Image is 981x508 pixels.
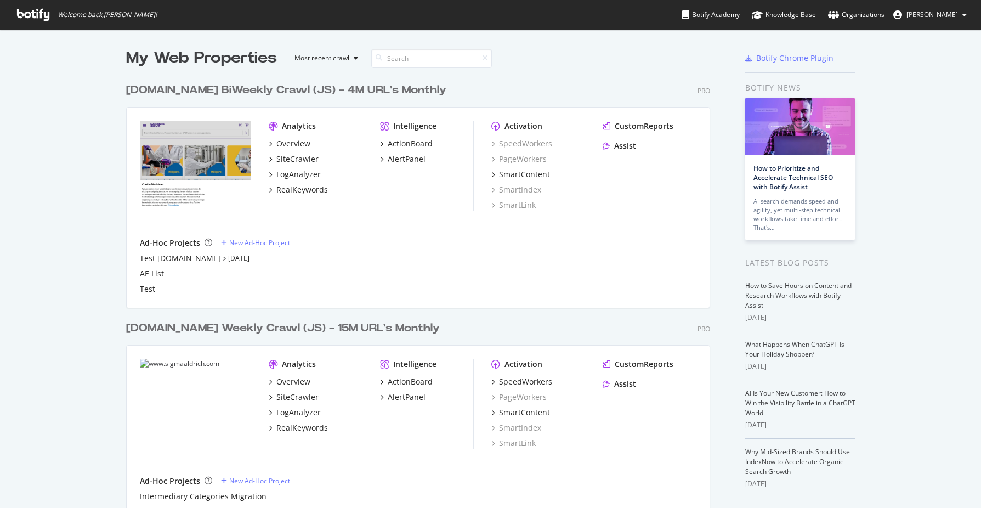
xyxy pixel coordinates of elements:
[269,154,319,165] a: SiteCrawler
[682,9,740,20] div: Botify Academy
[698,86,710,95] div: Pro
[269,422,328,433] a: RealKeywords
[140,284,155,295] a: Test
[140,476,200,487] div: Ad-Hoc Projects
[276,376,310,387] div: Overview
[491,376,552,387] a: SpeedWorkers
[499,407,550,418] div: SmartContent
[698,324,710,334] div: Pro
[388,376,433,387] div: ActionBoard
[745,98,855,155] img: How to Prioritize and Accelerate Technical SEO with Botify Assist
[752,9,816,20] div: Knowledge Base
[745,257,855,269] div: Latest Blog Posts
[380,154,426,165] a: AlertPanel
[269,407,321,418] a: LogAnalyzer
[140,491,266,502] a: Intermediary Categories Migration
[828,9,884,20] div: Organizations
[388,392,426,403] div: AlertPanel
[140,238,200,249] div: Ad-Hoc Projects
[380,138,433,149] a: ActionBoard
[745,447,850,476] a: Why Mid-Sized Brands Should Use IndexNow to Accelerate Organic Search Growth
[269,392,319,403] a: SiteCrawler
[745,82,855,94] div: Botify news
[276,169,321,180] div: LogAnalyzer
[491,438,536,449] a: SmartLink
[269,376,310,387] a: Overview
[58,10,157,19] span: Welcome back, [PERSON_NAME] !
[615,121,673,132] div: CustomReports
[221,476,290,486] a: New Ad-Hoc Project
[491,184,541,195] a: SmartIndex
[745,53,833,64] a: Botify Chrome Plugin
[282,359,316,370] div: Analytics
[753,163,833,191] a: How to Prioritize and Accelerate Technical SEO with Botify Assist
[393,359,436,370] div: Intelligence
[491,422,541,433] a: SmartIndex
[491,200,536,211] a: SmartLink
[603,121,673,132] a: CustomReports
[140,359,251,449] img: www.sigmaaldrich.com
[491,154,547,165] a: PageWorkers
[745,362,855,371] div: [DATE]
[126,82,451,98] a: [DOMAIN_NAME] BiWeekly Crawl (JS) - 4M URL's Monthly
[126,47,277,69] div: My Web Properties
[499,376,552,387] div: SpeedWorkers
[393,121,436,132] div: Intelligence
[614,140,636,151] div: Assist
[603,359,673,370] a: CustomReports
[269,138,310,149] a: Overview
[140,121,251,210] img: merckmillipore.com
[294,55,349,61] div: Most recent crawl
[753,197,847,232] div: AI search demands speed and agility, yet multi-step technical workflows take time and effort. Tha...
[380,392,426,403] a: AlertPanel
[603,379,636,390] a: Assist
[745,420,855,430] div: [DATE]
[126,320,440,336] div: [DOMAIN_NAME] Weekly Crawl (JS) - 15M URL's Monthly
[140,253,220,264] a: Test [DOMAIN_NAME]
[269,169,321,180] a: LogAnalyzer
[745,340,844,359] a: What Happens When ChatGPT Is Your Holiday Shopper?
[276,184,328,195] div: RealKeywords
[380,376,433,387] a: ActionBoard
[388,138,433,149] div: ActionBoard
[614,379,636,390] div: Assist
[906,10,958,19] span: Arezoo Nakhaei
[276,392,319,403] div: SiteCrawler
[499,169,550,180] div: SmartContent
[126,320,444,336] a: [DOMAIN_NAME] Weekly Crawl (JS) - 15M URL's Monthly
[745,281,852,310] a: How to Save Hours on Content and Research Workflows with Botify Assist
[228,253,249,263] a: [DATE]
[491,169,550,180] a: SmartContent
[745,479,855,489] div: [DATE]
[282,121,316,132] div: Analytics
[126,82,446,98] div: [DOMAIN_NAME] BiWeekly Crawl (JS) - 4M URL's Monthly
[221,238,290,247] a: New Ad-Hoc Project
[229,238,290,247] div: New Ad-Hoc Project
[491,392,547,403] a: PageWorkers
[140,268,164,279] a: AE List
[491,407,550,418] a: SmartContent
[756,53,833,64] div: Botify Chrome Plugin
[504,121,542,132] div: Activation
[388,154,426,165] div: AlertPanel
[276,154,319,165] div: SiteCrawler
[491,138,552,149] a: SpeedWorkers
[745,313,855,323] div: [DATE]
[504,359,542,370] div: Activation
[615,359,673,370] div: CustomReports
[269,184,328,195] a: RealKeywords
[276,407,321,418] div: LogAnalyzer
[229,476,290,486] div: New Ad-Hoc Project
[276,138,310,149] div: Overview
[371,49,492,68] input: Search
